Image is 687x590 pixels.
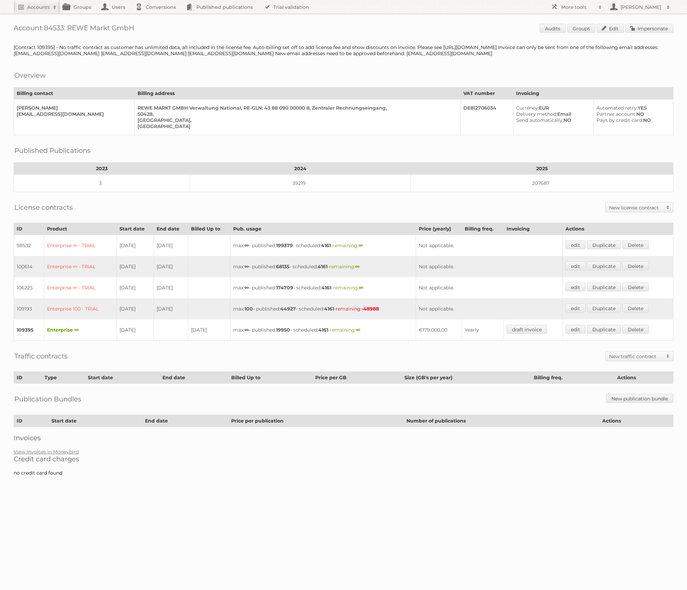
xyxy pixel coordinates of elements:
span: remaining: [333,285,363,291]
td: 100614 [14,256,44,277]
th: End date [154,223,188,235]
a: edit [565,304,586,313]
a: View Invoices in Moneybird [14,449,79,455]
th: Billed Up to [228,372,313,384]
h2: Overview [14,70,46,80]
th: Type [42,372,85,384]
a: Delete [622,283,649,291]
div: NO [516,117,588,123]
div: Email [516,111,588,117]
th: 2025 [411,163,673,175]
th: Pub. usage [230,223,416,235]
th: End date [159,372,228,384]
td: max: - published: - scheduled: - [230,277,416,298]
a: edit [565,283,586,291]
th: Actions [600,415,673,427]
a: Impersonate [625,24,673,33]
td: [DATE] [154,235,188,256]
td: max: - published: - scheduled: - [230,235,416,256]
td: 39219 [190,175,411,192]
div: NO [596,111,668,117]
a: edit [565,325,586,334]
td: max: - published: - scheduled: - [230,319,416,341]
a: Edit [597,24,624,33]
a: Audits [540,24,566,33]
h2: More tools [561,4,595,11]
span: Delivery method: [516,111,557,117]
th: Billing freq. [531,372,614,384]
strong: ∞ [358,242,363,249]
strong: 68135 [276,264,289,270]
td: Yearly [462,319,504,341]
div: YES [596,105,668,111]
a: Delete [622,240,649,249]
td: [DATE] [116,235,154,256]
strong: 44927 [280,306,296,312]
th: Price per publication [228,415,403,427]
td: [DATE] [116,277,154,298]
td: max: - published: - scheduled: - [230,256,416,277]
td: [DATE] [154,277,188,298]
th: Billed Up to [188,223,230,235]
th: 2024 [190,163,411,175]
th: Price (yearly) [416,223,462,235]
a: edit [565,261,586,270]
span: Pays by credit card: [596,117,643,123]
strong: ∞ [244,242,249,249]
strong: 199379 [276,242,293,249]
th: Product [44,223,117,235]
strong: ∞ [355,264,360,270]
strong: 100 [244,306,253,312]
strong: 19950 [276,327,290,333]
a: Groups [567,24,595,33]
div: EUR [516,105,588,111]
a: Duplicate [587,240,621,249]
td: [DATE] [116,256,154,277]
th: Start date [85,372,160,384]
td: [DATE] [188,319,230,341]
h2: Credit card charges [14,455,673,463]
span: Toggle [663,203,673,212]
th: Billing freq. [462,223,504,235]
strong: 4161 [318,264,327,270]
a: Delete [622,325,649,334]
span: remaining: [329,264,360,270]
strong: 4161 [321,285,331,291]
th: ID [14,223,44,235]
div: [PERSON_NAME] [17,105,129,111]
td: Enterprise ∞ - TRIAL [44,277,117,298]
th: Start date [49,415,142,427]
td: 207687 [411,175,673,192]
span: Automated retry: [596,105,638,111]
div: [EMAIL_ADDRESS][DOMAIN_NAME] [17,111,129,117]
h2: Traffic contracts [14,351,68,361]
td: [DATE] [116,319,154,341]
div: 50428, [138,111,455,117]
th: Start date [116,223,154,235]
h2: Invoices [14,434,673,442]
h2: License contracts [14,202,73,212]
th: Actions [614,372,673,384]
span: Currency: [516,105,539,111]
th: Invoicing [513,87,673,99]
td: Not applicable. [416,235,563,256]
strong: 4161 [318,327,328,333]
span: Toggle [663,351,673,361]
span: remaining: [336,306,379,312]
td: Not applicable. [416,256,563,277]
span: Send automatically: [516,117,563,123]
h2: New license contract [609,204,663,211]
td: [DATE] [116,298,154,319]
h2: Publication Bundles [14,394,81,404]
strong: 4161 [324,306,334,312]
strong: 174709 [276,285,293,291]
strong: ∞ [359,285,363,291]
th: ID [14,415,49,427]
h2: [PERSON_NAME] [619,4,663,11]
h2: Published Publications [14,145,91,156]
th: End date [142,415,228,427]
h2: New traffic contract [609,353,663,360]
a: draft invoice [507,325,547,334]
a: New traffic contract [606,351,673,361]
div: REWE MARKT GMBH Verwaltung National, RE-GLN: 43 88 090 00000 8, Zentraler Rechnungseingang, [138,105,455,111]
